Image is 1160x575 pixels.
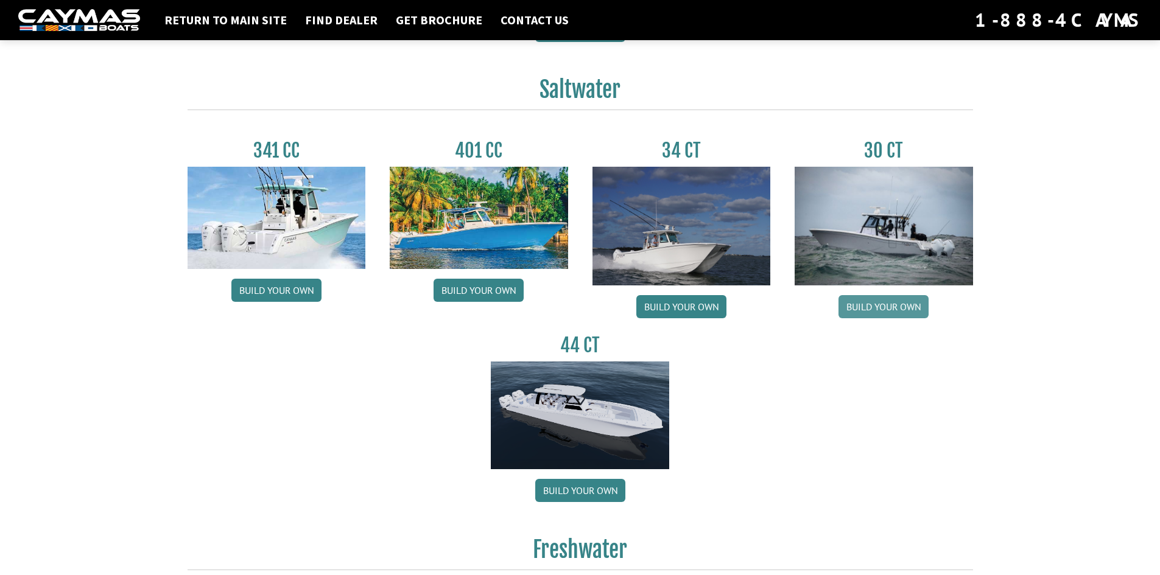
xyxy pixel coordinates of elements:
[795,139,973,162] h3: 30 CT
[592,139,771,162] h3: 34 CT
[158,12,293,28] a: Return to main site
[494,12,575,28] a: Contact Us
[592,167,771,285] img: Caymas_34_CT_pic_1.jpg
[491,361,669,470] img: 44ct_background.png
[390,139,568,162] h3: 401 CC
[975,7,1142,33] div: 1-888-4CAYMAS
[18,9,140,32] img: white-logo-c9c8dbefe5ff5ceceb0f0178aa75bf4bb51f6bca0971e226c86eb53dfe498488.png
[636,295,726,318] a: Build your own
[231,279,322,302] a: Build your own
[299,12,384,28] a: Find Dealer
[795,167,973,285] img: 30_CT_photo_shoot_for_caymas_connect.jpg
[390,167,568,269] img: 401CC_thumb.pg.jpg
[188,167,366,269] img: 341CC-thumbjpg.jpg
[188,76,973,110] h2: Saltwater
[491,334,669,357] h3: 44 CT
[434,279,524,302] a: Build your own
[535,479,625,502] a: Build your own
[390,12,488,28] a: Get Brochure
[838,295,929,318] a: Build your own
[188,139,366,162] h3: 341 CC
[188,536,973,570] h2: Freshwater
